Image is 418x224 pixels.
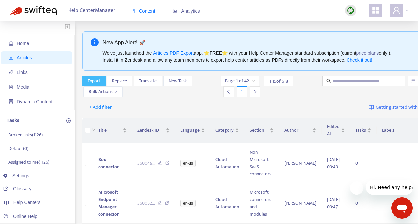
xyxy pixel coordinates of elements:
span: Links [17,70,28,75]
span: Edited At [327,123,340,138]
span: en-us [180,160,196,167]
td: Microsoft connectors and modules [244,183,279,224]
td: 0 [350,183,377,224]
span: search [326,79,331,83]
th: Title [93,118,132,143]
td: [PERSON_NAME] [279,183,322,224]
span: Articles [17,55,32,60]
td: [PERSON_NAME] [279,143,322,183]
span: down [92,128,96,132]
th: Tasks [350,118,377,143]
button: Export [82,76,106,86]
div: 1 [237,86,247,97]
iframe: Close message [350,181,363,195]
span: Title [98,127,121,134]
iframe: Button to launch messaging window [391,197,413,219]
img: sync.dc5367851b00ba804db3.png [347,6,355,15]
span: Section [250,127,268,134]
p: Assigned to me ( 1126 ) [8,159,49,166]
span: home [9,41,13,46]
button: New Task [163,76,192,86]
span: unordered-list [411,78,415,83]
th: Author [279,118,322,143]
span: Content [130,8,155,14]
span: container [9,99,13,104]
span: Bulk Actions [89,88,117,95]
span: New Task [169,77,187,85]
a: Articles PDF Export [153,50,194,56]
span: Export [88,77,100,85]
span: right [253,89,257,94]
p: Default ( 0 ) [8,145,28,152]
span: Help Centers [13,200,41,205]
p: Tasks [7,117,19,125]
a: Settings [3,173,29,178]
span: Zendesk ID [137,127,165,134]
span: [DATE] 09:49 [327,156,340,170]
span: Translate [139,77,157,85]
span: Microsoft Endpoint Manager connector [98,188,119,218]
span: 1 - 15 of 618 [269,78,288,85]
span: 360049 ... [137,160,155,167]
img: Swifteq [10,6,57,15]
span: Help Center Manager [68,4,115,17]
span: Hi. Need any help? [4,5,48,10]
td: Cloud Automation [210,143,244,183]
img: image-link [369,105,374,110]
span: plus-circle [66,118,71,123]
span: account-book [9,56,13,60]
button: Bulk Actionsdown [83,86,123,97]
th: Edited At [322,118,350,143]
th: Section [244,118,279,143]
th: Language [175,118,210,143]
span: Box connector [98,156,119,170]
a: Check it out! [347,57,372,63]
span: Home [17,41,29,46]
span: Tasks [355,127,366,134]
a: Online Help [3,214,37,219]
span: Media [17,84,29,90]
span: Replace [112,77,127,85]
td: Non-Microsoft SaaS connectors [244,143,279,183]
span: en-us [180,200,196,207]
span: appstore [372,6,380,14]
span: Analytics [173,8,200,14]
span: area-chart [173,9,177,13]
span: link [9,70,13,75]
span: user [392,6,400,14]
span: Category [215,127,234,134]
iframe: Message from company [366,180,413,195]
a: price plans [356,50,379,56]
span: book [130,9,135,13]
button: + Add filter [84,102,117,113]
b: FREE [209,50,222,56]
button: Replace [107,76,132,86]
span: [DATE] 09:47 [327,196,340,211]
span: info-circle [91,38,99,46]
span: file-image [9,85,13,89]
span: + Add filter [89,103,112,111]
a: Glossary [3,186,31,191]
span: 360052 ... [137,200,155,207]
span: Author [284,127,311,134]
th: Zendesk ID [132,118,175,143]
button: Translate [134,76,162,86]
p: Broken links ( 1126 ) [8,131,43,138]
td: 0 [350,143,377,183]
span: Dynamic Content [17,99,52,104]
th: Category [210,118,244,143]
span: Language [180,127,200,134]
span: left [226,89,231,94]
td: Cloud Automation [210,183,244,224]
span: down [114,90,117,93]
